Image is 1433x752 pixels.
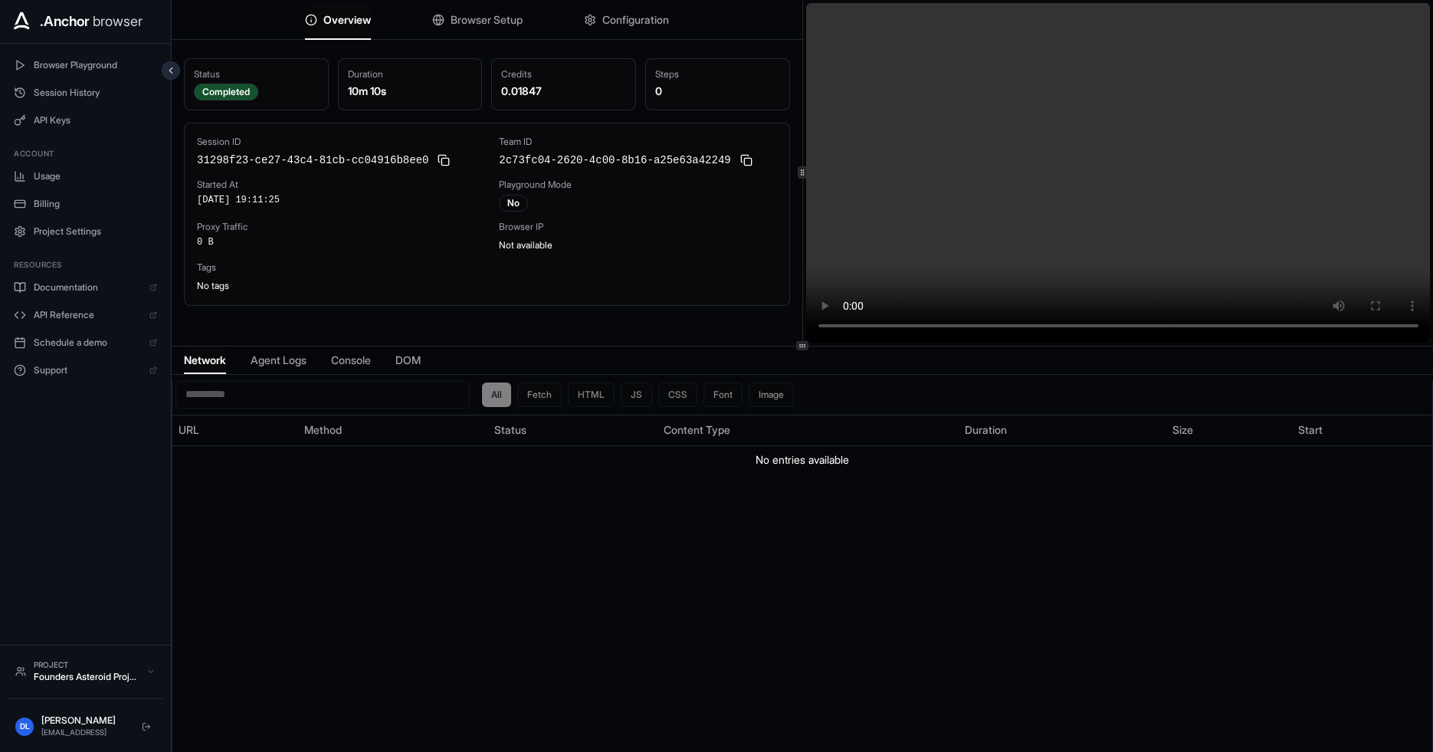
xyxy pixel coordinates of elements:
div: 0 [655,84,780,99]
a: Schedule a demo [6,330,165,355]
span: API Reference [34,309,142,321]
a: Support [6,358,165,383]
div: [PERSON_NAME] [41,714,130,727]
div: Steps [655,68,780,80]
div: Started At [197,179,474,191]
div: Session ID [197,136,474,148]
div: Project [34,659,139,671]
div: Tags [197,261,777,274]
span: API Keys [34,114,157,126]
div: [DATE] 19:11:25 [197,194,474,206]
div: Team ID [499,136,776,148]
span: .Anchor [40,11,90,32]
button: API Keys [6,108,165,133]
div: Size [1172,422,1286,438]
button: Billing [6,192,165,216]
div: URL [179,422,292,438]
div: Credits [501,68,626,80]
div: 0.01847 [501,84,626,99]
div: 10m 10s [348,84,473,99]
div: Duration [348,68,473,80]
div: Duration [965,422,1160,438]
button: Collapse sidebar [162,61,180,80]
span: Billing [34,198,157,210]
div: Content Type [664,422,953,438]
h3: Resources [14,259,157,271]
button: Logout [137,718,156,736]
span: Network [184,353,226,368]
div: Completed [194,84,258,100]
td: No entries available [172,445,1432,474]
span: Schedule a demo [34,337,142,349]
span: Usage [34,170,157,182]
span: DOM [395,353,421,368]
span: No tags [197,280,229,291]
a: Documentation [6,275,165,300]
img: Anchor Icon [9,9,34,34]
span: browser [93,11,143,32]
div: Playground Mode [499,179,776,191]
h3: Account [14,148,157,159]
div: Founders Asteroid Project [34,671,139,683]
button: Project Settings [6,219,165,244]
button: Usage [6,164,165,189]
span: Configuration [602,12,669,28]
span: 31298f23-ce27-43c4-81cb-cc04916b8ee0 [197,153,428,168]
div: Method [304,422,482,438]
span: Agent Logs [251,353,307,368]
span: Not available [499,239,553,251]
span: Console [331,353,371,368]
div: Status [494,422,651,438]
div: Proxy Traffic [197,221,474,233]
div: Browser IP [499,221,776,233]
div: No [499,195,528,212]
div: [EMAIL_ADDRESS] [41,727,130,738]
a: API Reference [6,303,165,327]
span: Support [34,364,142,376]
div: 0 B [197,236,474,248]
span: DL [20,721,30,732]
button: Session History [6,80,165,105]
span: Overview [323,12,371,28]
span: 2c73fc04-2620-4c00-8b16-a25e63a42249 [499,153,730,168]
div: Start [1298,422,1426,438]
span: Project Settings [34,225,157,238]
span: Session History [34,87,157,99]
span: Browser Playground [34,59,157,71]
span: Documentation [34,281,142,294]
button: ProjectFounders Asteroid Project [8,653,163,689]
div: Status [194,68,319,80]
button: Browser Playground [6,53,165,77]
span: Browser Setup [451,12,523,28]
